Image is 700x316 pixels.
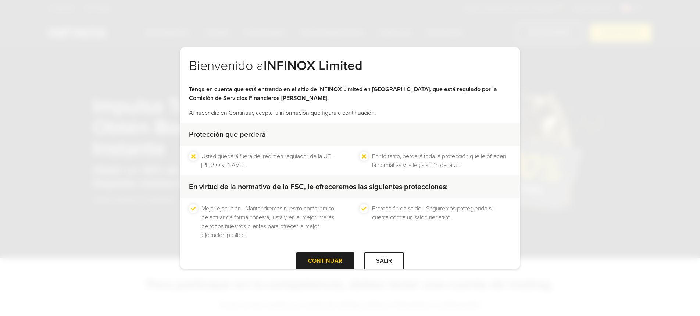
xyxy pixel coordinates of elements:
[189,182,448,191] strong: En virtud de la normativa de la FSC, le ofreceremos las siguientes protecciones:
[296,252,354,270] div: CONTINUAR
[189,130,266,139] strong: Protección que perderá
[189,86,497,102] strong: Tenga en cuenta que está entrando en el sitio de INFINOX Limited en [GEOGRAPHIC_DATA], que está r...
[201,204,340,239] li: Mejor ejecución - Mantendremos nuestro compromiso de actuar de forma honesta, justa y en el mejor...
[372,204,511,239] li: Protección de saldo - Seguiremos protegiendo su cuenta contra un saldo negativo.
[201,152,340,170] li: Usted quedará fuera del régimen regulador de la UE - [PERSON_NAME].
[189,58,511,85] h2: Bienvenido a
[264,58,362,74] strong: INFINOX Limited
[189,109,511,117] p: Al hacer clic en Continuar, acepta la información que figura a continuación.
[372,152,511,170] li: Por lo tanto, perderá toda la protección que le ofrecen la normativa y la legislación de la UE.
[364,252,404,270] div: SALIR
